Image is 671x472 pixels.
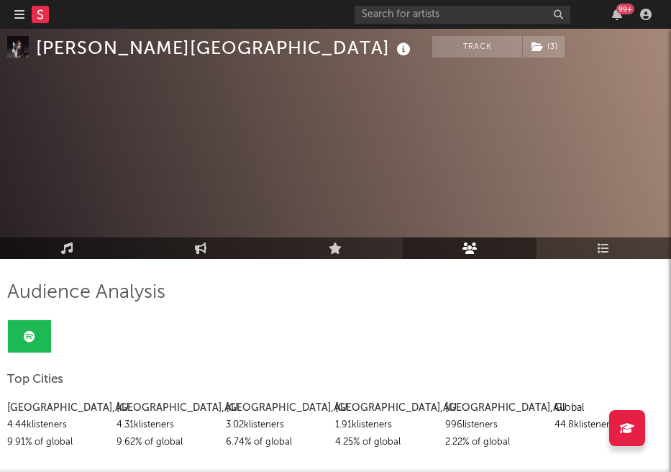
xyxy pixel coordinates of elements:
button: Track [432,36,522,58]
div: 4.44k listeners [7,417,106,434]
div: [PERSON_NAME][GEOGRAPHIC_DATA] [36,36,414,60]
span: Audience Analysis [7,284,165,301]
div: 44.8k listeners [554,417,653,434]
div: 6.74 % of global [226,434,324,451]
div: 4.25 % of global [335,434,434,451]
div: 1.91k listeners [335,417,434,434]
div: 3.02k listeners [226,417,324,434]
div: [GEOGRAPHIC_DATA] , AU [226,399,324,417]
input: Search for artists [355,6,570,24]
div: [GEOGRAPHIC_DATA] , AU [117,399,215,417]
div: 9.62 % of global [117,434,215,451]
div: 4.31k listeners [117,417,215,434]
button: 99+ [612,9,622,20]
div: [GEOGRAPHIC_DATA] , AU [7,399,106,417]
div: [GEOGRAPHIC_DATA] , AU [335,399,434,417]
div: 2.22 % of global [445,434,544,451]
div: 996 listeners [445,417,544,434]
span: Top Cities [7,371,63,389]
span: ( 3 ) [522,36,565,58]
div: 99 + [616,4,634,14]
div: Global [554,399,653,417]
div: [GEOGRAPHIC_DATA] , AU [445,399,544,417]
div: 9.91 % of global [7,434,106,451]
button: (3) [523,36,565,58]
